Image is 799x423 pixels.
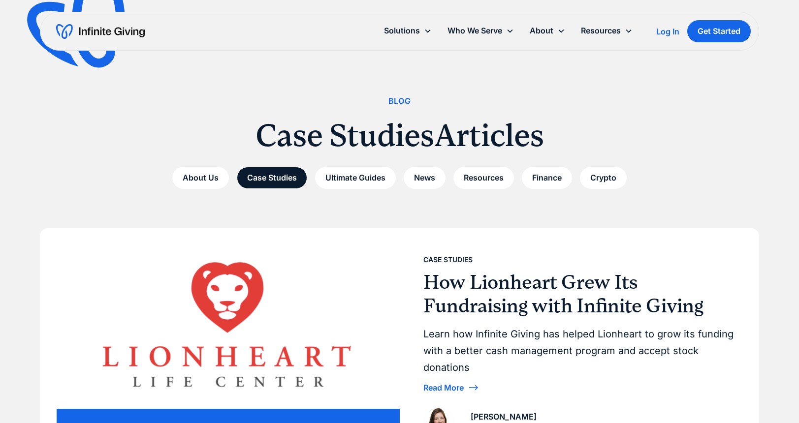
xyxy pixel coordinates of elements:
div: Blog [388,94,411,108]
a: Ultimate Guides [315,167,396,189]
div: Who We Serve [440,20,522,41]
a: News [404,167,446,189]
a: Log In [656,26,679,37]
a: Finance [522,167,572,189]
div: Log In [656,28,679,35]
h1: Articles [434,116,544,155]
div: Case Studies [423,254,473,266]
a: Resources [453,167,514,189]
a: About Us [172,167,229,189]
div: Who We Serve [447,24,502,37]
div: About [522,20,573,41]
div: Solutions [376,20,440,41]
div: Solutions [384,24,420,37]
div: Resources [573,20,640,41]
div: Resources [581,24,621,37]
div: Learn how Infinite Giving has helped Lionheart to grow its funding with a better cash management ... [423,326,735,376]
div: Read More [423,384,464,392]
h3: How Lionheart Grew Its Fundraising with Infinite Giving [423,271,735,318]
a: Case Studies [237,167,307,189]
a: Get Started [687,20,751,42]
h1: Case Studies [256,116,434,155]
div: About [530,24,553,37]
a: home [56,24,145,39]
a: Crypto [580,167,627,189]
